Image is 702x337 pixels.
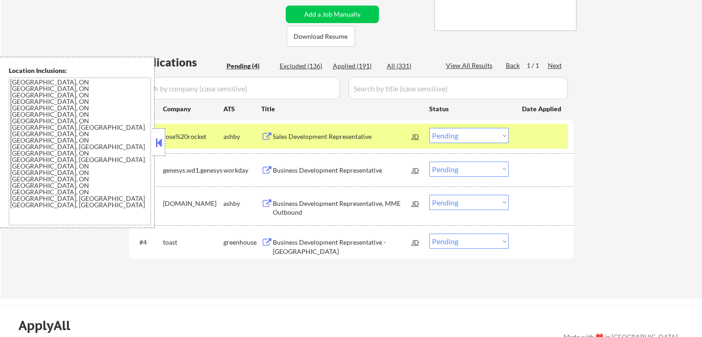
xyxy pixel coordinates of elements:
[223,199,261,208] div: ashby
[261,104,420,114] div: Title
[411,234,420,250] div: JD
[132,57,223,68] div: Applications
[163,238,223,247] div: toast
[429,100,509,117] div: Status
[527,61,548,70] div: 1 / 1
[286,6,379,23] button: Add a Job Manually
[548,61,563,70] div: Next
[132,77,340,99] input: Search by company (case sensitive)
[163,104,223,114] div: Company
[273,238,412,256] div: Business Development Representative - [GEOGRAPHIC_DATA]
[163,199,223,208] div: [DOMAIN_NAME]
[18,318,81,333] div: ApplyAll
[333,61,379,71] div: Applied (191)
[163,166,223,175] div: genesys.wd1.genesys
[223,104,261,114] div: ATS
[446,61,495,70] div: View All Results
[348,77,568,99] input: Search by title (case sensitive)
[273,199,412,217] div: Business Development Representative, MME Outbound
[522,104,563,114] div: Date Applied
[411,162,420,178] div: JD
[280,61,326,71] div: Excluded (136)
[139,238,156,247] div: #4
[223,132,261,141] div: ashby
[411,195,420,211] div: JD
[227,61,273,71] div: Pending (4)
[163,132,223,141] div: rose%20rocket
[273,166,412,175] div: Business Development Representative
[411,128,420,144] div: JD
[287,26,355,47] button: Download Resume
[273,132,412,141] div: Sales Development Representative
[9,66,151,75] div: Location Inclusions:
[387,61,433,71] div: All (331)
[223,166,261,175] div: workday
[223,238,261,247] div: greenhouse
[506,61,521,70] div: Back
